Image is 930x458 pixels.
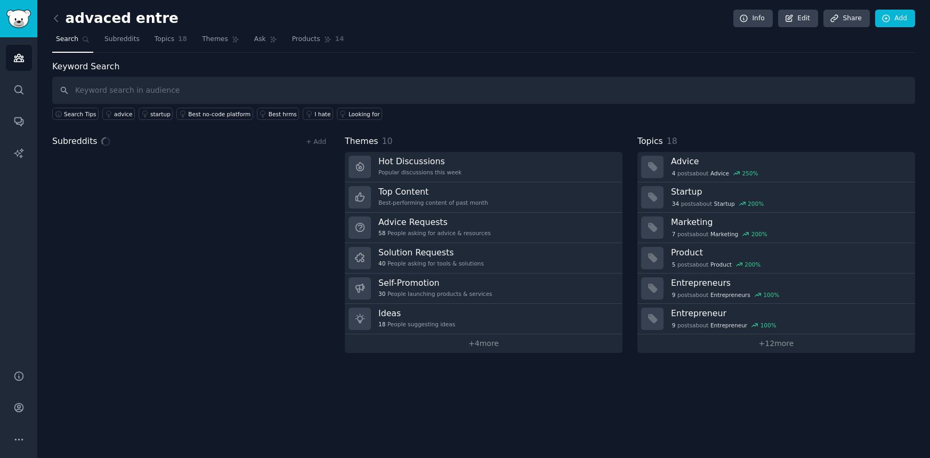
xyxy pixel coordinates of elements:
[637,243,915,274] a: Product5postsaboutProduct200%
[672,291,676,299] span: 9
[202,35,228,44] span: Themes
[52,135,98,148] span: Subreddits
[671,247,908,258] h3: Product
[139,108,173,120] a: startup
[378,290,492,298] div: People launching products & services
[345,152,622,182] a: Hot DiscussionsPopular discussions this week
[151,31,191,53] a: Topics18
[378,308,455,319] h3: Ideas
[745,261,761,268] div: 200 %
[56,35,78,44] span: Search
[345,243,622,274] a: Solution Requests40People asking for tools & solutions
[672,261,676,268] span: 5
[269,110,297,118] div: Best hrms
[710,261,732,268] span: Product
[178,35,187,44] span: 18
[378,260,385,267] span: 40
[637,304,915,334] a: Entrepreneur9postsaboutEntrepreneur100%
[672,322,676,329] span: 9
[637,334,915,353] a: +12more
[378,229,385,237] span: 58
[671,156,908,167] h3: Advice
[671,216,908,228] h3: Marketing
[349,110,380,118] div: Looking for
[710,230,738,238] span: Marketing
[637,213,915,243] a: Marketing7postsaboutMarketing200%
[378,277,492,288] h3: Self-Promotion
[714,200,735,207] span: Startup
[378,290,385,298] span: 30
[875,10,915,28] a: Add
[710,170,729,177] span: Advice
[198,31,243,53] a: Themes
[254,35,266,44] span: Ask
[637,182,915,213] a: Startup34postsaboutStartup200%
[378,320,385,328] span: 18
[52,108,99,120] button: Search Tips
[778,10,818,28] a: Edit
[671,186,908,197] h3: Startup
[637,135,663,148] span: Topics
[52,31,93,53] a: Search
[733,10,773,28] a: Info
[52,77,915,104] input: Keyword search in audience
[672,200,679,207] span: 34
[306,138,326,146] a: + Add
[742,170,758,177] div: 250 %
[345,304,622,334] a: Ideas18People suggesting ideas
[671,260,762,269] div: post s about
[672,230,676,238] span: 7
[378,168,462,176] div: Popular discussions this week
[378,186,488,197] h3: Top Content
[188,110,250,118] div: Best no-code platform
[6,10,31,28] img: GummySearch logo
[378,229,491,237] div: People asking for advice & resources
[345,334,622,353] a: +4more
[257,108,300,120] a: Best hrms
[102,108,135,120] a: advice
[671,277,908,288] h3: Entrepreneurs
[335,35,344,44] span: 14
[378,260,484,267] div: People asking for tools & solutions
[378,247,484,258] h3: Solution Requests
[710,291,750,299] span: Entrepreneurs
[52,61,119,71] label: Keyword Search
[345,213,622,243] a: Advice Requests58People asking for advice & resources
[637,274,915,304] a: Entrepreneurs9postsaboutEntrepreneurs100%
[378,320,455,328] div: People suggesting ideas
[671,168,759,178] div: post s about
[101,31,143,53] a: Subreddits
[250,31,281,53] a: Ask
[52,10,179,27] h2: advaced entre
[314,110,330,118] div: I hate
[751,230,767,238] div: 200 %
[763,291,779,299] div: 100 %
[288,31,348,53] a: Products14
[637,152,915,182] a: Advice4postsaboutAdvice250%
[378,156,462,167] h3: Hot Discussions
[345,274,622,304] a: Self-Promotion30People launching products & services
[748,200,764,207] div: 200 %
[710,322,747,329] span: Entrepreneur
[337,108,382,120] a: Looking for
[114,110,132,118] div: advice
[292,35,320,44] span: Products
[104,35,140,44] span: Subreddits
[823,10,869,28] a: Share
[345,135,378,148] span: Themes
[155,35,174,44] span: Topics
[761,322,777,329] div: 100 %
[176,108,253,120] a: Best no-code platform
[303,108,333,120] a: I hate
[671,199,765,208] div: post s about
[150,110,171,118] div: startup
[378,199,488,206] div: Best-performing content of past month
[671,308,908,319] h3: Entrepreneur
[671,229,769,239] div: post s about
[64,110,96,118] span: Search Tips
[667,136,677,146] span: 18
[672,170,676,177] span: 4
[671,290,780,300] div: post s about
[671,320,777,330] div: post s about
[378,216,491,228] h3: Advice Requests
